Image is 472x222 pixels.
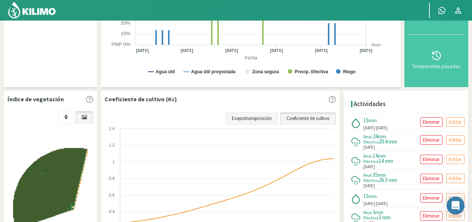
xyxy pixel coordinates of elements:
[423,212,440,220] p: Eliminar
[376,125,388,130] span: [DATE]
[109,209,115,214] text: 0.4
[449,194,462,202] p: Editar
[105,95,177,104] p: Coeficiente de cultivo (Kc)
[363,125,375,131] span: [DATE]
[363,172,373,178] span: Real:
[449,155,462,164] p: Editar
[449,212,462,220] p: Editar
[420,193,442,203] button: Eliminar
[121,20,130,26] text: 20%
[376,201,388,206] span: [DATE]
[423,174,440,183] p: Eliminar
[420,135,442,145] button: Eliminar
[446,193,465,203] button: Editar
[295,69,329,74] text: Precip. Efectiva
[180,48,193,53] text: [DATE]
[423,118,440,126] p: Eliminar
[363,144,375,151] span: [DATE]
[420,155,442,164] button: Eliminar
[449,174,462,183] p: Editar
[270,48,283,53] text: [DATE]
[354,101,386,108] h4: Actividades
[136,48,149,53] text: [DATE]
[373,133,378,140] span: 24
[156,69,175,74] text: Agua útil
[423,155,440,164] p: Eliminar
[363,183,375,189] span: [DATE]
[375,201,376,206] span: -
[363,201,375,207] span: [DATE]
[447,197,465,215] div: Open Intercom Messenger
[315,48,328,53] text: [DATE]
[109,126,115,131] text: 1.4
[408,35,465,83] button: Temporadas pasadas
[109,193,115,197] text: 0.6
[410,64,462,69] div: Temporadas pasadas
[363,215,379,221] span: Efectiva
[373,209,375,216] span: 3
[363,210,373,215] span: Real:
[363,153,373,159] span: Real:
[226,112,278,125] a: Evapotranspiración
[378,172,386,178] span: mm
[373,171,378,178] span: 35
[446,155,465,164] button: Editar
[225,48,238,53] text: [DATE]
[378,133,386,140] span: mm
[449,118,462,126] p: Editar
[372,43,381,47] text: 0mm
[446,174,465,183] button: Editar
[191,69,236,74] text: Agua útil proyectada
[363,117,369,124] span: 15
[378,152,386,159] span: mm
[379,176,397,184] span: 26.3 mm
[420,174,442,183] button: Eliminar
[245,55,257,61] text: Fecha
[423,136,440,144] p: Eliminar
[363,158,379,164] span: Efectiva
[7,1,56,19] img: Kilimo
[363,164,375,170] span: [DATE]
[446,117,465,127] button: Editar
[112,41,131,47] text: PMP 0%
[360,48,373,53] text: [DATE]
[373,152,378,159] span: 14
[423,194,440,202] p: Eliminar
[112,160,115,164] text: 1
[446,211,465,221] button: Editar
[363,178,379,183] span: Efectiva
[109,176,115,181] text: 0.8
[379,138,397,145] span: 20.4 mm
[109,143,115,147] text: 1.2
[363,134,373,139] span: Real:
[121,31,130,36] text: 10%
[449,136,462,144] p: Editar
[420,117,442,127] button: Eliminar
[363,139,379,145] span: Efectiva
[420,211,442,221] button: Eliminar
[280,112,336,125] a: Coeficiente de cultivo
[363,192,369,200] span: 15
[379,157,393,164] span: 14 mm
[343,69,355,74] text: Riego
[375,125,376,130] span: -
[252,69,279,74] text: Zona segura
[379,214,391,221] span: 3 mm
[7,95,64,104] p: Índice de vegetación
[369,193,377,200] span: mm
[446,135,465,145] button: Editar
[375,209,383,216] span: mm
[369,117,377,124] span: mm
